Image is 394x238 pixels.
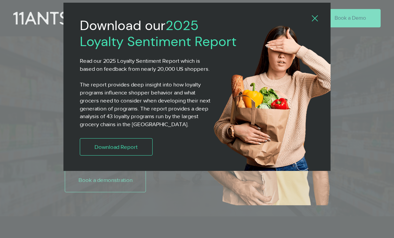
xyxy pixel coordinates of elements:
[80,17,239,49] h2: 2025 Loyalty Sentiment Report
[80,57,213,73] p: Read our 2025 Loyalty Sentiment Report which is based on feedback from nearly 20,000 US shoppers.
[94,143,138,151] span: Download Report
[80,138,153,156] a: Download Report
[80,80,213,128] p: The report provides deep insight into how loyalty programs influence shopper behavior and what gr...
[312,15,318,22] div: Back to site
[80,17,166,34] span: Download our
[212,23,344,180] img: 11ants shopper4.png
